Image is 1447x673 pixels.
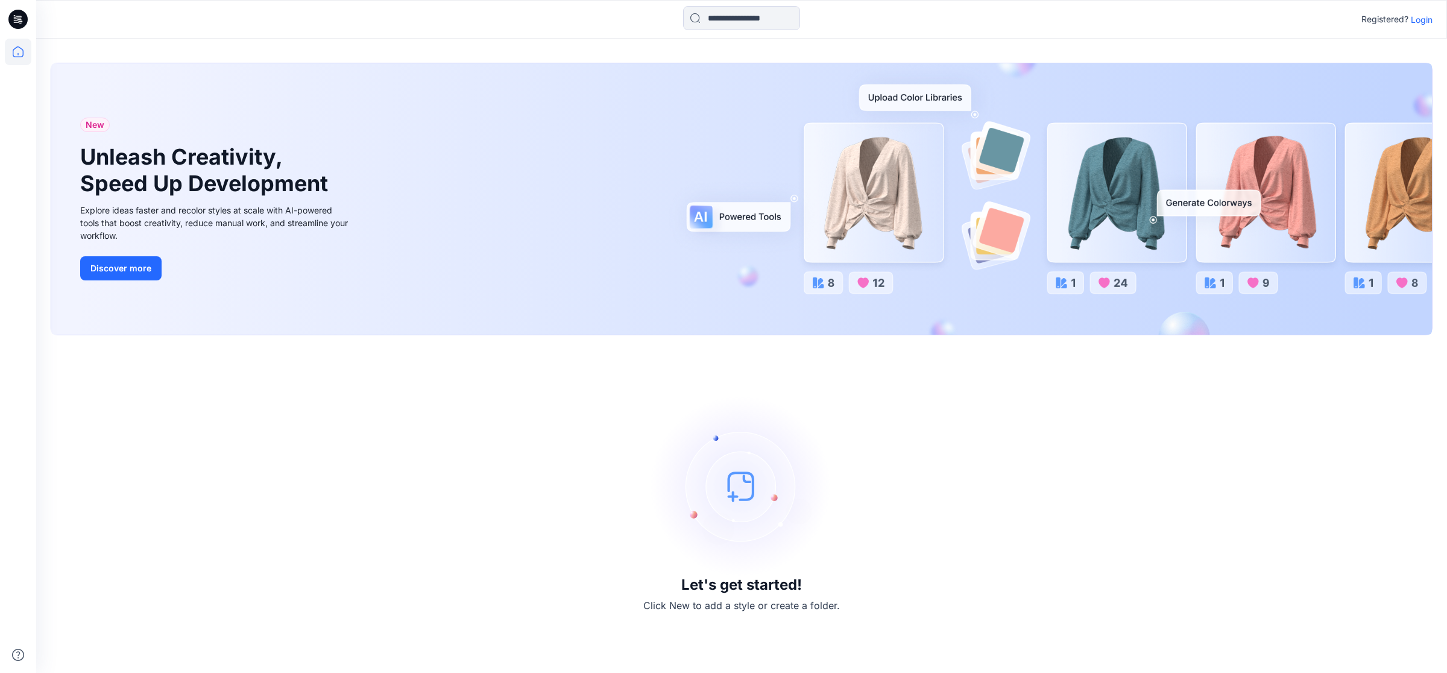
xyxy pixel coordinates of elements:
button: Discover more [80,256,162,280]
h3: Let's get started! [681,577,802,593]
p: Login [1411,13,1433,26]
div: Explore ideas faster and recolor styles at scale with AI-powered tools that boost creativity, red... [80,204,352,242]
span: New [86,118,104,132]
a: Discover more [80,256,352,280]
h1: Unleash Creativity, Speed Up Development [80,144,333,196]
img: empty-state-image.svg [651,396,832,577]
p: Click New to add a style or create a folder. [643,598,840,613]
p: Registered? [1361,12,1408,27]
